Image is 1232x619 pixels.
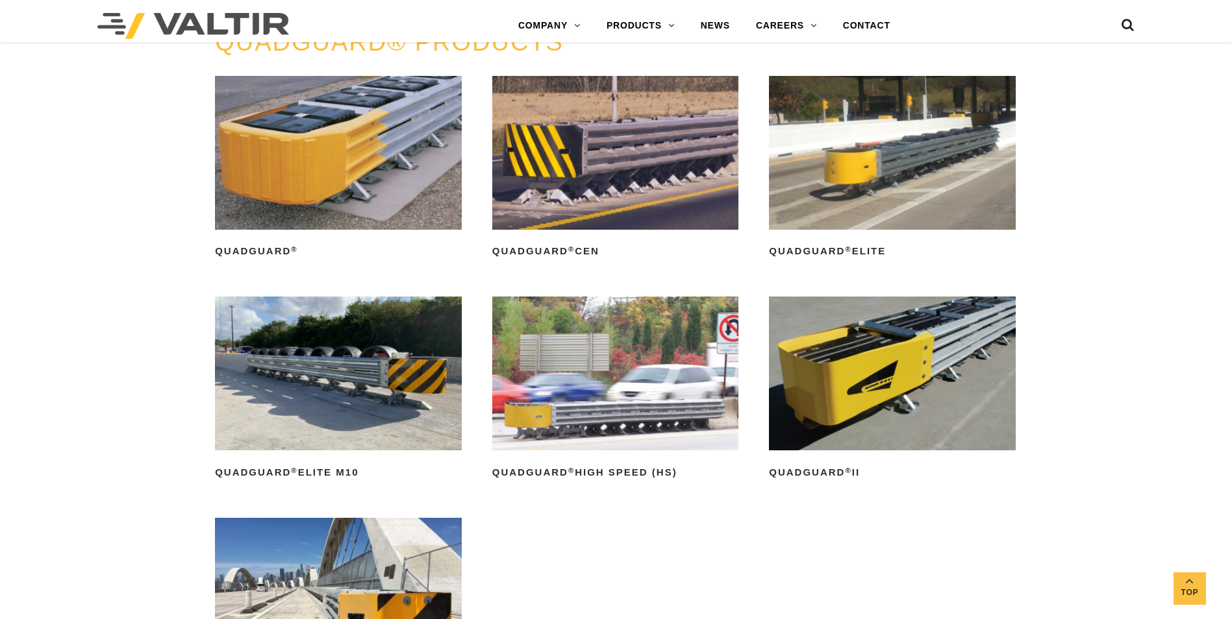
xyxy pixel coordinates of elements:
[97,13,289,39] img: Valtir
[492,76,739,262] a: QuadGuard®CEN
[215,76,462,262] a: QuadGuard®
[291,245,297,253] sup: ®
[215,297,462,483] a: QuadGuard®Elite M10
[215,29,564,56] a: QUADGUARD® PRODUCTS
[688,13,743,39] a: NEWS
[568,467,575,474] sup: ®
[769,462,1016,483] h2: QuadGuard II
[594,13,688,39] a: PRODUCTS
[291,467,297,474] sup: ®
[568,245,575,253] sup: ®
[492,297,739,483] a: QuadGuard®High Speed (HS)
[492,241,739,262] h2: QuadGuard CEN
[1174,585,1206,600] span: Top
[769,297,1016,483] a: QuadGuard®II
[215,462,462,483] h2: QuadGuard Elite M10
[1174,572,1206,605] a: Top
[845,245,851,253] sup: ®
[830,13,903,39] a: CONTACT
[505,13,594,39] a: COMPANY
[845,467,851,474] sup: ®
[215,241,462,262] h2: QuadGuard
[492,462,739,483] h2: QuadGuard High Speed (HS)
[769,241,1016,262] h2: QuadGuard Elite
[743,13,830,39] a: CAREERS
[769,76,1016,262] a: QuadGuard®Elite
